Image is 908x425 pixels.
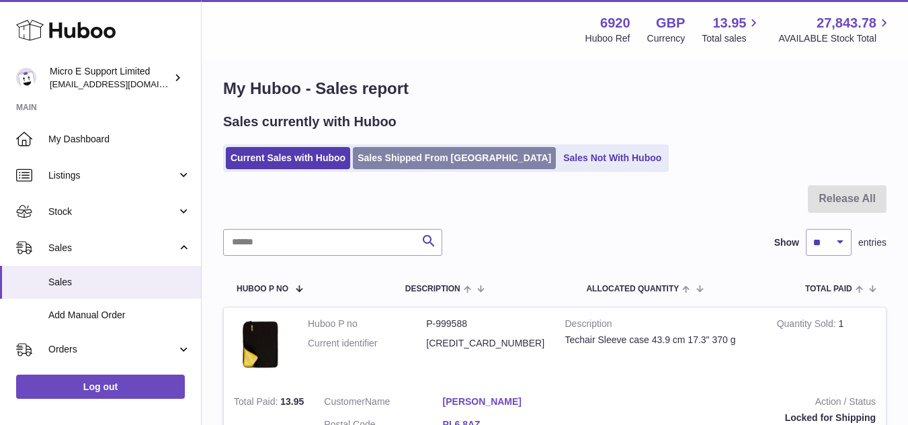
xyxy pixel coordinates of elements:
[48,205,177,218] span: Stock
[426,318,544,330] dd: P-999588
[767,308,886,386] td: 1
[817,14,876,32] span: 27,843.78
[581,395,876,412] strong: Action / Status
[586,285,679,293] span: ALLOCATED Quantity
[600,14,630,32] strong: 6920
[774,236,799,249] label: Show
[647,32,686,45] div: Currency
[805,285,852,293] span: Total paid
[16,375,185,399] a: Log out
[581,412,876,424] div: Locked for Shipping
[308,318,426,330] dt: Huboo P no
[237,285,288,293] span: Huboo P no
[858,236,886,249] span: entries
[777,318,839,332] strong: Quantity Sold
[778,14,892,45] a: 27,843.78 AVAILABLE Stock Total
[234,396,280,410] strong: Total Paid
[234,318,288,373] img: $_1.JPG
[712,14,746,32] span: 13.95
[223,78,886,99] h1: My Huboo - Sales report
[223,113,397,131] h2: Sales currently with Huboo
[702,32,761,45] span: Total sales
[16,68,36,88] img: contact@micropcsupport.com
[426,337,544,350] dd: [CREDIT_CARD_NUMBER]
[353,147,556,169] a: Sales Shipped From [GEOGRAPHIC_DATA]
[405,285,460,293] span: Description
[48,309,191,322] span: Add Manual Order
[48,242,177,254] span: Sales
[50,79,198,89] span: [EMAIL_ADDRESS][DOMAIN_NAME]
[559,147,666,169] a: Sales Not With Huboo
[48,169,177,182] span: Listings
[702,14,761,45] a: 13.95 Total sales
[48,133,191,146] span: My Dashboard
[308,337,426,350] dt: Current identifier
[324,396,365,407] span: Customer
[280,396,304,407] span: 13.95
[565,318,757,334] strong: Description
[443,395,561,408] a: [PERSON_NAME]
[226,147,350,169] a: Current Sales with Huboo
[48,343,177,356] span: Orders
[656,14,685,32] strong: GBP
[778,32,892,45] span: AVAILABLE Stock Total
[324,395,442,412] dt: Name
[585,32,630,45] div: Huboo Ref
[48,276,191,289] span: Sales
[50,65,171,91] div: Micro E Support Limited
[565,334,757,346] div: Techair Sleeve case 43.9 cm 17.3" 370 g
